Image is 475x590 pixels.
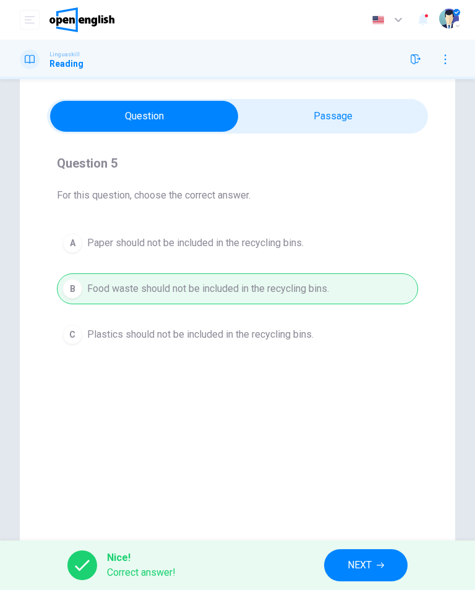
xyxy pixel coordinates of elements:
[439,9,459,28] img: Profile picture
[49,59,83,69] h1: Reading
[370,15,386,25] img: en
[20,10,40,30] button: open mobile menu
[57,188,418,203] span: For this question, choose the correct answer.
[49,7,114,32] img: OpenEnglish logo
[57,153,418,173] h4: Question 5
[107,550,176,565] span: Nice!
[107,565,176,580] span: Correct answer!
[49,50,80,59] span: Linguaskill
[348,557,372,574] span: NEXT
[324,549,408,581] button: NEXT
